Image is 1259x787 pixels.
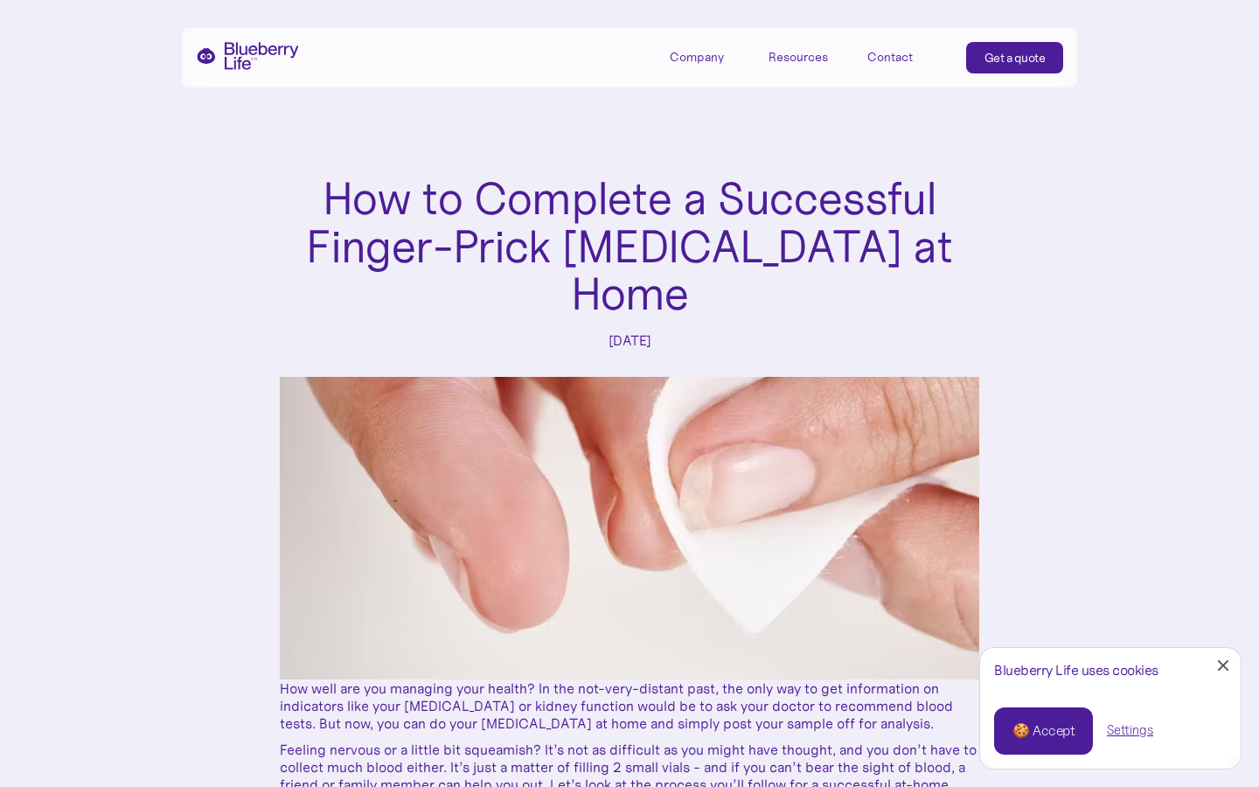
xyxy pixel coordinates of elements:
[1223,665,1224,666] div: Close Cookie Popup
[280,175,979,318] h1: How to Complete a Successful Finger-Prick [MEDICAL_DATA] at Home
[1206,648,1241,683] a: Close Cookie Popup
[196,42,299,70] a: home
[609,332,651,349] div: [DATE]
[769,50,828,65] div: Resources
[670,50,724,65] div: Company
[966,42,1064,73] a: Get a quote
[670,42,748,71] div: Company
[867,42,946,71] a: Contact
[1107,721,1153,740] a: Settings
[994,707,1093,755] a: 🍪 Accept
[769,42,847,71] div: Resources
[1012,721,1075,741] div: 🍪 Accept
[867,50,913,65] div: Contact
[994,662,1227,679] div: Blueberry Life uses cookies
[984,49,1046,66] div: Get a quote
[280,679,979,732] p: How well are you managing your health? In the not-very-distant past, the only way to get informat...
